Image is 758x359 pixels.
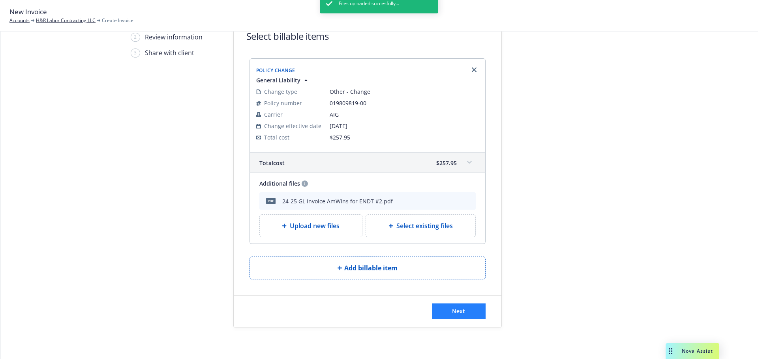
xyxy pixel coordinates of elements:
[259,214,363,237] div: Upload new files
[436,159,457,167] span: $257.95
[250,257,486,279] button: Add billable item
[264,87,297,96] span: Change type
[9,17,30,24] a: Accounts
[666,343,719,359] button: Nova Assist
[453,196,460,206] button: preview file
[666,343,675,359] div: Drag to move
[102,17,133,24] span: Create Invoice
[246,30,329,43] h1: Select billable items
[264,133,289,141] span: Total cost
[466,196,473,206] button: archive file
[259,159,285,167] span: Total cost
[256,76,300,84] span: General Liability
[9,7,47,17] span: New Invoice
[440,196,447,206] button: download file
[266,198,276,204] span: pdf
[36,17,96,24] a: H&R Labor Contracting LLC
[432,303,486,319] button: Next
[264,122,321,130] span: Change effective date
[264,99,302,107] span: Policy number
[264,110,283,119] span: Carrier
[469,65,479,74] a: Remove browser
[145,48,194,58] div: Share with client
[131,48,140,58] div: 3
[256,67,295,74] span: Policy Change
[290,221,340,231] span: Upload new files
[145,32,203,42] div: Review information
[452,307,465,315] span: Next
[282,197,393,205] div: 24-25 GL Invoice AmWins for ENDT #2.pdf
[256,76,310,84] button: General Liability
[259,179,300,188] span: Additional files
[682,348,713,354] span: Nova Assist
[131,33,140,42] div: 2
[250,153,485,173] div: Totalcost$257.95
